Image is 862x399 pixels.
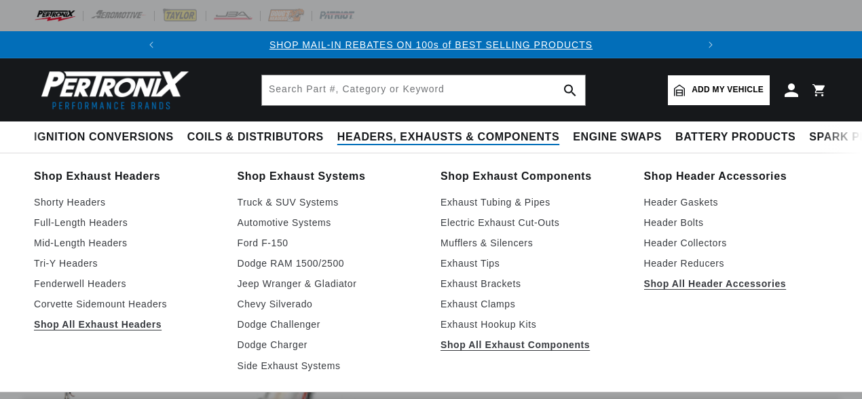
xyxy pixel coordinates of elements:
[34,167,219,186] a: Shop Exhaust Headers
[675,130,795,145] span: Battery Products
[238,316,422,332] a: Dodge Challenger
[34,235,219,251] a: Mid-Length Headers
[692,83,764,96] span: Add my vehicle
[34,130,174,145] span: Ignition Conversions
[238,255,422,271] a: Dodge RAM 1500/2500
[181,121,331,153] summary: Coils & Distributors
[644,214,829,231] a: Header Bolts
[34,214,219,231] a: Full-Length Headers
[269,39,593,50] a: SHOP MAIL-IN REBATES ON 100s of BEST SELLING PRODUCTS
[644,255,829,271] a: Header Reducers
[566,121,669,153] summary: Engine Swaps
[555,75,585,105] button: search button
[262,75,585,105] input: Search Part #, Category or Keyword
[34,316,219,332] a: Shop All Exhaust Headers
[441,275,625,292] a: Exhaust Brackets
[441,316,625,332] a: Exhaust Hookup Kits
[238,296,422,312] a: Chevy Silverado
[238,275,422,292] a: Jeep Wranger & Gladiator
[34,194,219,210] a: Shorty Headers
[441,167,625,186] a: Shop Exhaust Components
[238,167,422,186] a: Shop Exhaust Systems
[441,235,625,251] a: Mufflers & Silencers
[34,66,190,113] img: Pertronix
[697,31,724,58] button: Translation missing: en.sections.announcements.next_announcement
[644,275,829,292] a: Shop All Header Accessories
[34,275,219,292] a: Fenderwell Headers
[238,235,422,251] a: Ford F-150
[441,194,625,210] a: Exhaust Tubing & Pipes
[644,167,829,186] a: Shop Header Accessories
[238,337,422,353] a: Dodge Charger
[138,31,165,58] button: Translation missing: en.sections.announcements.previous_announcement
[165,37,698,52] div: Announcement
[337,130,559,145] span: Headers, Exhausts & Components
[644,194,829,210] a: Header Gaskets
[441,296,625,312] a: Exhaust Clamps
[441,255,625,271] a: Exhaust Tips
[165,37,698,52] div: 1 of 2
[441,214,625,231] a: Electric Exhaust Cut-Outs
[238,214,422,231] a: Automotive Systems
[34,121,181,153] summary: Ignition Conversions
[331,121,566,153] summary: Headers, Exhausts & Components
[238,194,422,210] a: Truck & SUV Systems
[573,130,662,145] span: Engine Swaps
[441,337,625,353] a: Shop All Exhaust Components
[187,130,324,145] span: Coils & Distributors
[34,255,219,271] a: Tri-Y Headers
[644,235,829,251] a: Header Collectors
[34,296,219,312] a: Corvette Sidemount Headers
[668,75,770,105] a: Add my vehicle
[238,358,422,374] a: Side Exhaust Systems
[669,121,802,153] summary: Battery Products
